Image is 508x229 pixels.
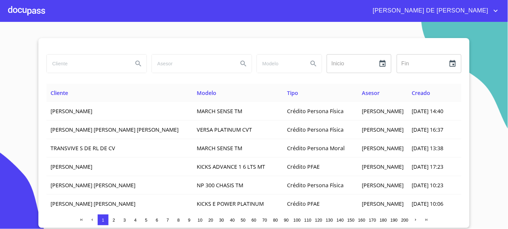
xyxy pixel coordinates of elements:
button: Search [130,56,147,72]
span: [PERSON_NAME] [362,182,404,189]
button: 150 [346,215,356,225]
input: search [152,55,233,73]
span: 40 [230,218,235,223]
span: [PERSON_NAME] [362,200,404,207]
button: 5 [141,215,152,225]
button: 50 [238,215,249,225]
button: 160 [356,215,367,225]
span: [DATE] 10:06 [412,200,443,207]
button: 10 [195,215,205,225]
span: 6 [156,218,158,223]
span: 20 [209,218,213,223]
button: 110 [303,215,313,225]
button: 120 [313,215,324,225]
span: Crédito Persona Moral [287,144,345,152]
span: 150 [347,218,354,223]
button: 180 [378,215,389,225]
span: 90 [284,218,289,223]
span: 7 [166,218,169,223]
span: 10 [198,218,202,223]
span: [PERSON_NAME] [PERSON_NAME] [PERSON_NAME] [51,126,179,133]
span: Creado [412,89,430,97]
span: KICKS ADVANCE 1 6 LTS MT [197,163,265,170]
span: 60 [252,218,256,223]
span: Modelo [197,89,216,97]
span: Crédito PFAE [287,200,320,207]
span: [PERSON_NAME] [362,163,404,170]
span: MARCH SENSE TM [197,144,242,152]
button: 90 [281,215,292,225]
span: [PERSON_NAME] [362,144,404,152]
span: [DATE] 10:23 [412,182,443,189]
button: 140 [335,215,346,225]
span: 9 [188,218,190,223]
span: [PERSON_NAME] [51,107,92,115]
span: 3 [123,218,126,223]
span: Asesor [362,89,380,97]
span: 110 [304,218,311,223]
span: 70 [262,218,267,223]
button: account of current user [368,5,500,16]
span: 130 [326,218,333,223]
button: Search [306,56,322,72]
span: 50 [241,218,246,223]
span: Crédito PFAE [287,163,320,170]
span: 180 [380,218,387,223]
span: 1 [102,218,104,223]
span: [PERSON_NAME] [PERSON_NAME] [51,182,135,189]
button: 80 [270,215,281,225]
span: Crédito Persona Física [287,107,344,115]
button: 100 [292,215,303,225]
span: Tipo [287,89,298,97]
span: 140 [337,218,344,223]
span: [DATE] 14:40 [412,107,443,115]
span: Crédito Persona Física [287,182,344,189]
button: 60 [249,215,259,225]
input: search [257,55,303,73]
span: KICKS E POWER PLATINUM [197,200,264,207]
span: [PERSON_NAME] [362,107,404,115]
button: 3 [119,215,130,225]
span: 8 [177,218,180,223]
button: 9 [184,215,195,225]
span: [PERSON_NAME] [51,163,92,170]
span: [PERSON_NAME] [PERSON_NAME] [51,200,135,207]
span: Cliente [51,89,68,97]
span: 170 [369,218,376,223]
span: 5 [145,218,147,223]
button: 200 [400,215,410,225]
span: 100 [293,218,300,223]
button: 4 [130,215,141,225]
button: 40 [227,215,238,225]
span: 160 [358,218,365,223]
span: 4 [134,218,136,223]
span: [DATE] 13:38 [412,144,443,152]
span: [PERSON_NAME] [362,126,404,133]
button: 70 [259,215,270,225]
span: 200 [401,218,408,223]
button: 20 [205,215,216,225]
span: 30 [219,218,224,223]
span: 80 [273,218,278,223]
button: 7 [162,215,173,225]
button: 30 [216,215,227,225]
span: [DATE] 16:37 [412,126,443,133]
span: 2 [113,218,115,223]
button: 190 [389,215,400,225]
span: NP 300 CHASIS TM [197,182,243,189]
button: 6 [152,215,162,225]
button: 1 [98,215,108,225]
span: 120 [315,218,322,223]
button: Search [235,56,252,72]
span: TRANSVIVE S DE RL DE CV [51,144,115,152]
button: 8 [173,215,184,225]
span: [PERSON_NAME] DE [PERSON_NAME] [368,5,492,16]
button: 130 [324,215,335,225]
button: 2 [108,215,119,225]
span: MARCH SENSE TM [197,107,242,115]
span: [DATE] 17:23 [412,163,443,170]
button: 170 [367,215,378,225]
input: search [47,55,128,73]
span: 190 [390,218,398,223]
span: Crédito Persona Física [287,126,344,133]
